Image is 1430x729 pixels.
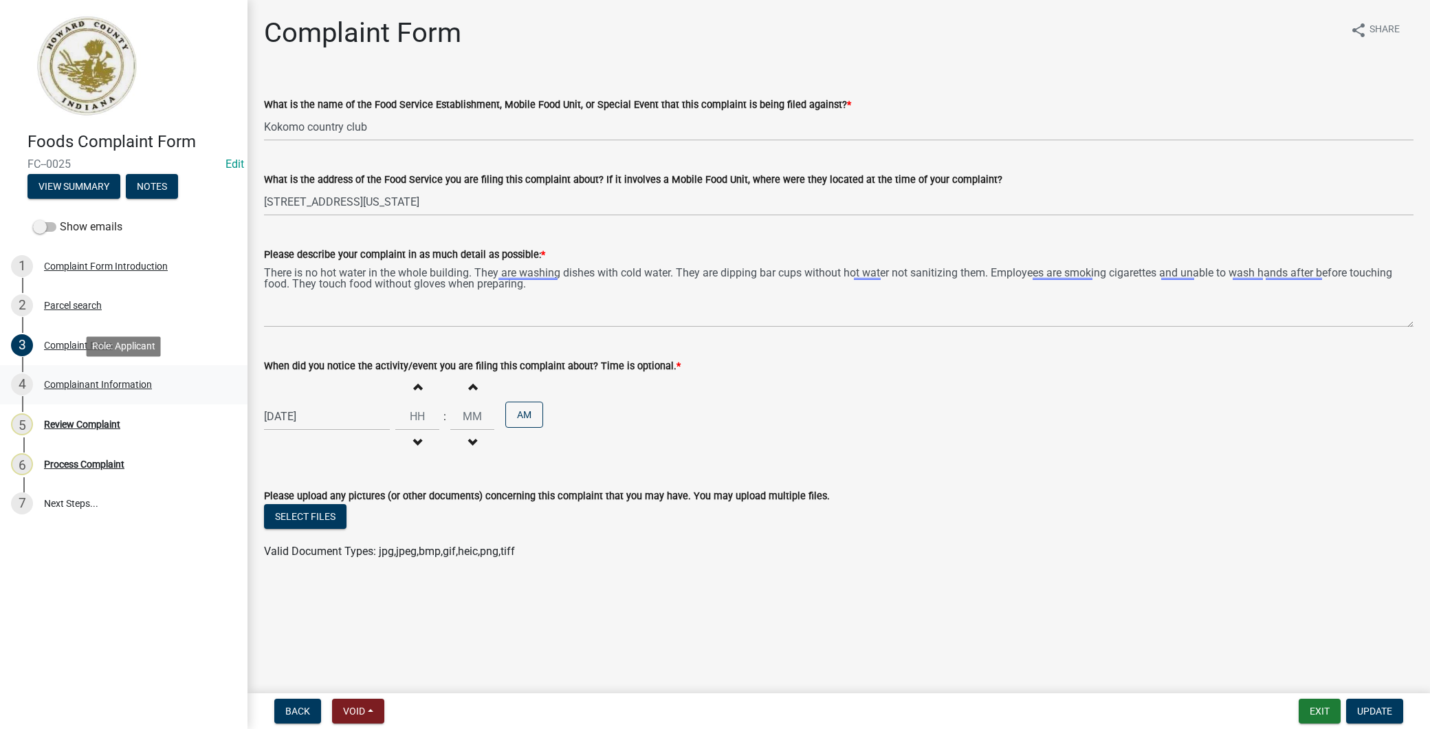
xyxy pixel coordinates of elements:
div: 4 [11,373,33,395]
div: 6 [11,453,33,475]
div: Process Complaint [44,459,124,469]
div: 1 [11,255,33,277]
div: 5 [11,413,33,435]
div: Role: Applicant [87,336,161,356]
label: Please upload any pictures (or other documents) concerning this complaint that you may have. You ... [264,492,830,501]
div: Complaint Form Introduction [44,261,168,271]
input: Minutes [450,402,494,431]
div: 3 [11,334,33,356]
label: Please describe your complaint in as much detail as possible: [264,250,545,260]
div: Review Complaint [44,420,120,429]
h4: Foods Complaint Form [27,132,236,152]
label: Show emails [33,219,122,235]
div: 7 [11,492,33,514]
wm-modal-confirm: Notes [126,182,178,193]
input: Hours [395,402,439,431]
span: FC--0025 [27,157,220,171]
span: Share [1369,22,1400,39]
button: Update [1346,699,1403,723]
label: What is the address of the Food Service you are filing this complaint about? If it involves a Mob... [264,175,1002,185]
wm-modal-confirm: Edit Application Number [225,157,244,171]
span: Valid Document Types: jpg,jpeg,bmp,gif,heic,png,tiff [264,545,515,558]
span: Void [343,706,365,717]
button: AM [505,402,543,428]
label: What is the name of the Food Service Establishment, Mobile Food Unit, or Special Event that this ... [264,100,851,110]
button: Void [332,699,384,723]
input: mm/dd/yyyy [264,402,390,431]
button: View Summary [27,174,120,199]
div: Complaint Form [44,340,113,350]
a: Edit [225,157,244,171]
button: Select files [264,504,346,529]
button: shareShare [1339,17,1411,43]
div: Complainant Information [44,380,152,389]
h1: Complaint Form [264,17,461,50]
div: : [439,409,450,425]
img: Howard County, Indiana [27,14,145,118]
label: When did you notice the activity/event you are filing this complaint about? Time is optional. [264,362,681,371]
span: Back [285,706,310,717]
span: Update [1357,706,1392,717]
wm-modal-confirm: Summary [27,182,120,193]
button: Notes [126,174,178,199]
div: Parcel search [44,301,102,310]
button: Exit [1299,699,1341,723]
i: share [1350,22,1367,39]
div: 2 [11,294,33,316]
button: Back [274,699,321,723]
